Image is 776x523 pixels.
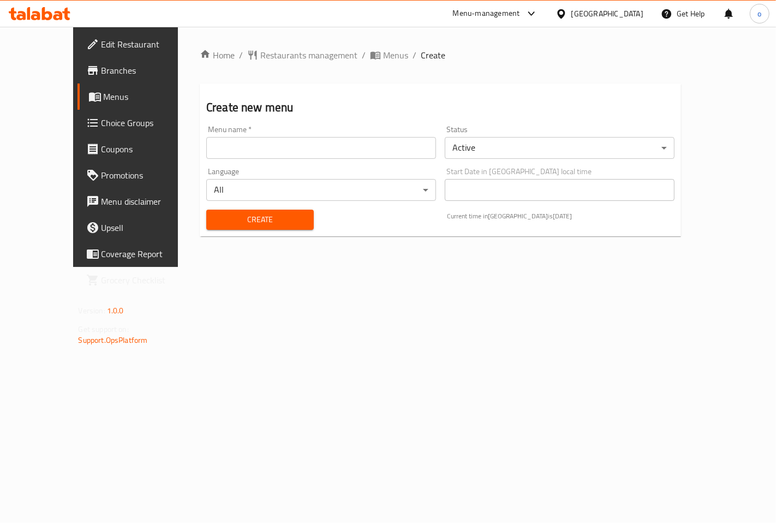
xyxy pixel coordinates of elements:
p: Current time in [GEOGRAPHIC_DATA] is [DATE] [447,211,674,221]
span: 1.0.0 [107,304,124,318]
li: / [362,49,366,62]
a: Menu disclaimer [77,188,202,215]
span: Create [421,49,445,62]
span: Choice Groups [102,116,194,129]
a: Support.OpsPlatform [79,333,148,347]
span: Promotions [102,169,194,182]
span: Restaurants management [260,49,357,62]
a: Coupons [77,136,202,162]
a: Promotions [77,162,202,188]
span: Version: [79,304,105,318]
span: Upsell [102,221,194,234]
div: All [206,179,436,201]
a: Restaurants management [247,49,357,62]
nav: breadcrumb [200,49,681,62]
a: Grocery Checklist [77,267,202,293]
span: Menus [104,90,194,103]
li: / [239,49,243,62]
li: / [413,49,416,62]
a: Upsell [77,215,202,241]
h2: Create new menu [206,99,674,116]
a: Choice Groups [77,110,202,136]
a: Home [200,49,235,62]
div: [GEOGRAPHIC_DATA] [571,8,643,20]
a: Menus [77,84,202,110]
span: Grocery Checklist [102,274,194,287]
input: Please enter Menu name [206,137,436,159]
span: Menus [383,49,408,62]
span: Edit Restaurant [102,38,194,51]
span: o [757,8,761,20]
span: Coupons [102,142,194,156]
span: Create [215,213,305,227]
span: Menu disclaimer [102,195,194,208]
a: Edit Restaurant [77,31,202,57]
a: Branches [77,57,202,84]
a: Coverage Report [77,241,202,267]
button: Create [206,210,314,230]
span: Branches [102,64,194,77]
span: Get support on: [79,322,129,336]
div: Active [445,137,674,159]
a: Menus [370,49,408,62]
div: Menu-management [453,7,520,20]
span: Coverage Report [102,247,194,260]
